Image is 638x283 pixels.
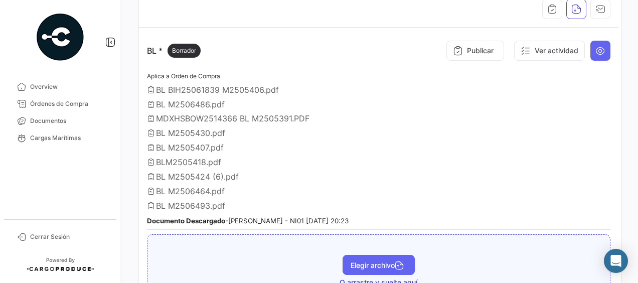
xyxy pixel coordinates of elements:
small: - [PERSON_NAME] - NI01 [DATE] 20:23 [147,217,349,225]
span: BL M2505424 (6).pdf [156,172,239,182]
a: Overview [8,78,112,95]
span: BLM2505418.pdf [156,157,221,167]
b: Documento Descargado [147,217,225,225]
button: Publicar [446,41,504,61]
span: Overview [30,82,108,91]
span: Documentos [30,116,108,125]
span: Borrador [172,46,196,55]
div: Abrir Intercom Messenger [604,249,628,273]
span: BL M2506486.pdf [156,99,225,109]
span: Órdenes de Compra [30,99,108,108]
span: Cerrar Sesión [30,232,108,241]
span: BL M2506464.pdf [156,186,225,196]
a: Documentos [8,112,112,129]
span: Aplica a Orden de Compra [147,72,220,80]
img: powered-by.png [35,12,85,62]
span: BL M2506493.pdf [156,201,225,211]
a: Órdenes de Compra [8,95,112,112]
span: BL BIH25061839 M2505406.pdf [156,85,279,95]
span: BL M2505430.pdf [156,128,225,138]
span: Cargas Marítimas [30,133,108,143]
button: Elegir archivo [343,255,415,275]
a: Cargas Marítimas [8,129,112,147]
span: Elegir archivo [351,261,407,269]
span: BL M2505407.pdf [156,143,224,153]
button: Ver actividad [514,41,585,61]
span: MDXHSBOW2514366 BL M2505391.PDF [156,113,309,123]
